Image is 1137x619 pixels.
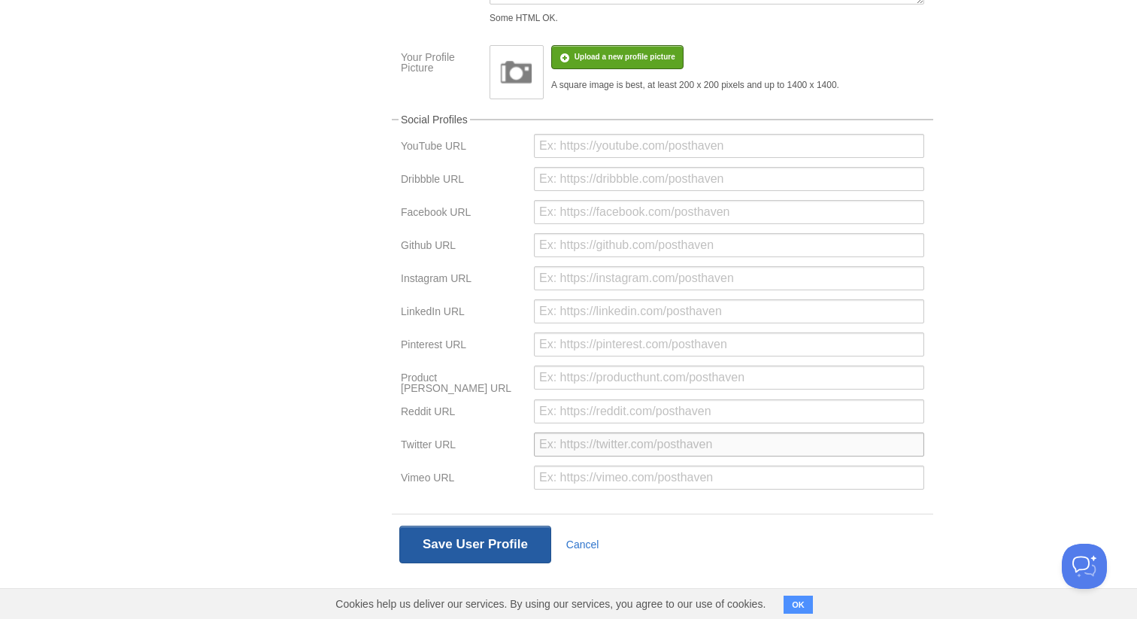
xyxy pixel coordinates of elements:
input: Ex: https://linkedin.com/posthaven [534,299,924,323]
span: Cookies help us deliver our services. By using our services, you agree to our use of cookies. [320,589,781,619]
label: Vimeo URL [401,472,525,487]
label: LinkedIn URL [401,306,525,320]
div: A square image is best, at least 200 x 200 pixels and up to 1400 x 1400. [551,80,839,90]
input: Ex: https://dribbble.com/posthaven [534,167,924,191]
input: Ex: https://instagram.com/posthaven [534,266,924,290]
input: Ex: https://github.com/posthaven [534,233,924,257]
label: Reddit URL [401,406,525,420]
label: Twitter URL [401,439,525,454]
label: Your Profile Picture [401,52,481,77]
input: Ex: https://facebook.com/posthaven [534,200,924,224]
input: Ex: https://youtube.com/posthaven [534,134,924,158]
input: Ex: https://pinterest.com/posthaven [534,332,924,357]
input: Ex: https://producthunt.com/posthaven [534,366,924,390]
label: Dribbble URL [401,174,525,188]
label: Product [PERSON_NAME] URL [401,372,525,397]
label: Facebook URL [401,207,525,221]
label: Pinterest URL [401,339,525,353]
span: Upload a new profile picture [575,53,675,61]
legend: Social Profiles [399,114,470,125]
label: Instagram URL [401,273,525,287]
button: OK [784,596,813,614]
a: Cancel [566,539,599,551]
label: Github URL [401,240,525,254]
button: Save User Profile [399,526,551,563]
input: Ex: https://vimeo.com/posthaven [534,466,924,490]
iframe: Help Scout Beacon - Open [1062,544,1107,589]
label: YouTube URL [401,141,525,155]
input: Ex: https://twitter.com/posthaven [534,432,924,457]
input: Ex: https://reddit.com/posthaven [534,399,924,423]
img: image.png [494,50,539,95]
div: Some HTML OK. [490,14,924,23]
